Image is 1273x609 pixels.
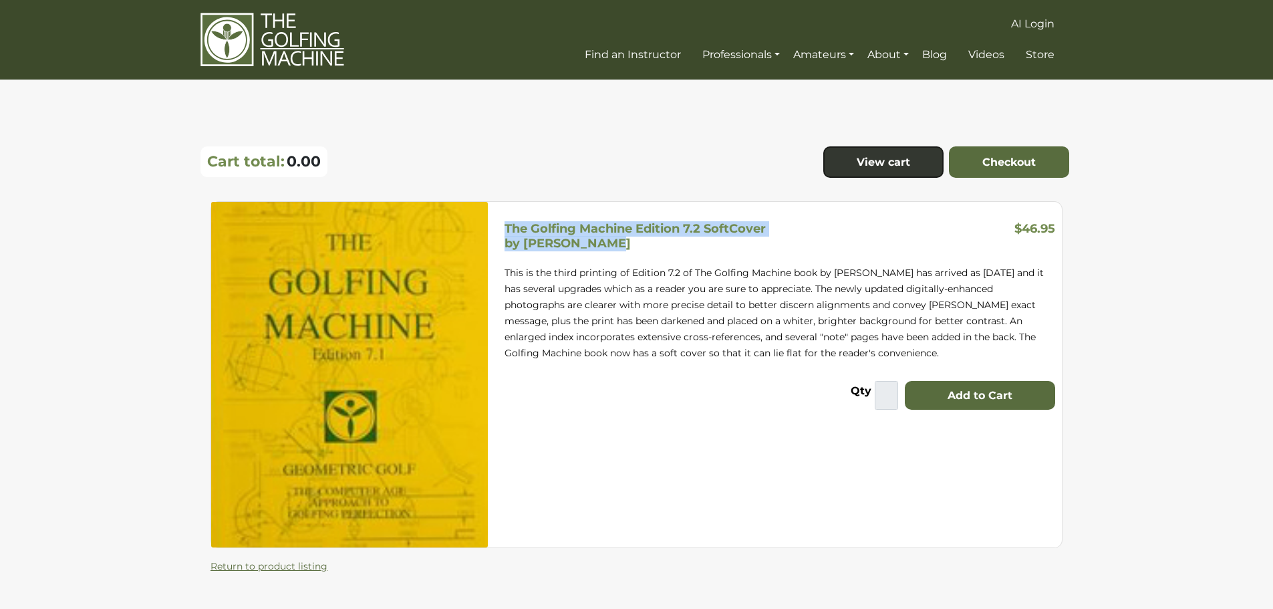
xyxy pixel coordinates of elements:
[581,43,684,67] a: Find an Instructor
[790,43,857,67] a: Amateurs
[1011,17,1054,30] span: AI Login
[965,43,1008,67] a: Videos
[968,48,1004,61] span: Videos
[1026,48,1054,61] span: Store
[1008,12,1058,36] a: AI Login
[823,146,944,178] a: View cart
[922,48,947,61] span: Blog
[200,12,344,68] img: The Golfing Machine
[207,152,285,170] p: Cart total:
[505,265,1055,361] p: This is the third printing of Edition 7.2 of The Golfing Machine book by [PERSON_NAME] has arrive...
[949,146,1069,178] a: Checkout
[864,43,912,67] a: About
[211,202,488,547] img: The Golfing Machine Edition 7.2 SoftCover by Homer Kelley
[905,381,1055,410] button: Add to Cart
[1014,222,1055,241] h3: $46.95
[699,43,783,67] a: Professionals
[919,43,950,67] a: Blog
[287,152,321,170] span: 0.00
[210,560,327,572] a: Return to product listing
[851,382,871,403] label: Qty
[585,48,681,61] span: Find an Instructor
[505,221,766,251] h5: The Golfing Machine Edition 7.2 SoftCover by [PERSON_NAME]
[1022,43,1058,67] a: Store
